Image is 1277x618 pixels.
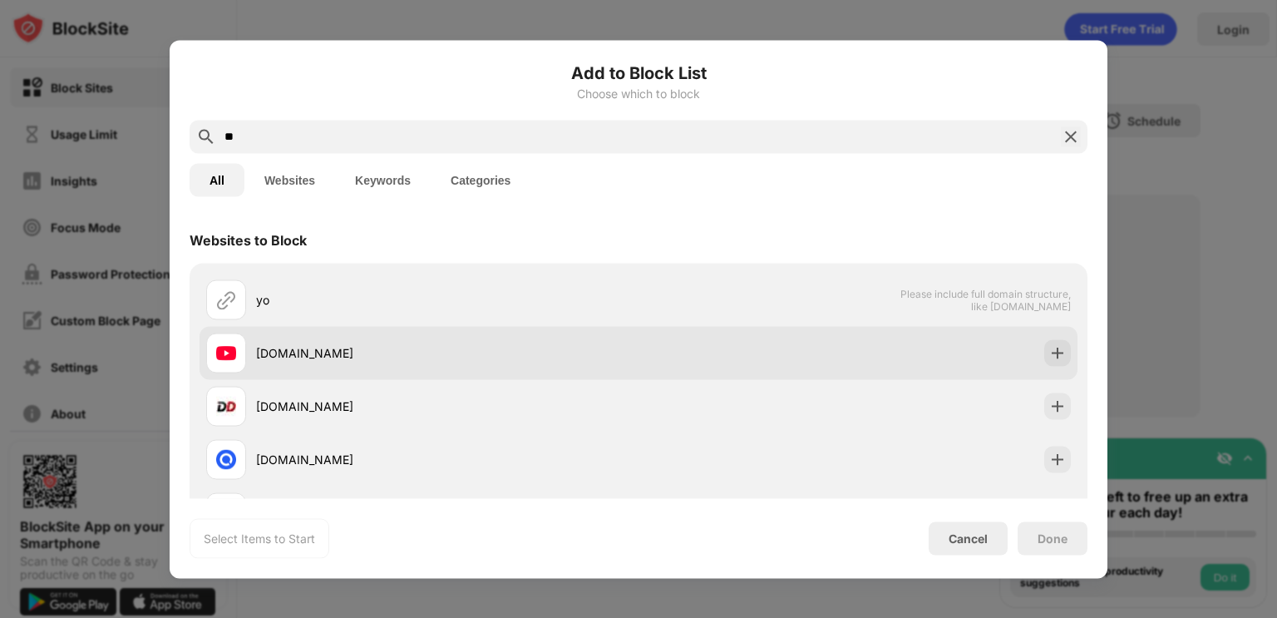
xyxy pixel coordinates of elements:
[190,163,244,196] button: All
[256,451,638,468] div: [DOMAIN_NAME]
[1061,126,1081,146] img: search-close
[256,398,638,415] div: [DOMAIN_NAME]
[256,291,638,309] div: yo
[244,163,335,196] button: Websites
[216,343,236,363] img: favicons
[190,87,1087,100] div: Choose which to block
[1038,531,1067,545] div: Done
[190,60,1087,85] h6: Add to Block List
[900,287,1071,312] span: Please include full domain structure, like [DOMAIN_NAME]
[196,126,216,146] img: search.svg
[949,531,988,546] div: Cancel
[190,231,307,248] div: Websites to Block
[431,163,530,196] button: Categories
[256,344,638,362] div: [DOMAIN_NAME]
[204,530,315,546] div: Select Items to Start
[216,449,236,469] img: favicons
[335,163,431,196] button: Keywords
[216,396,236,416] img: favicons
[216,289,236,309] img: url.svg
